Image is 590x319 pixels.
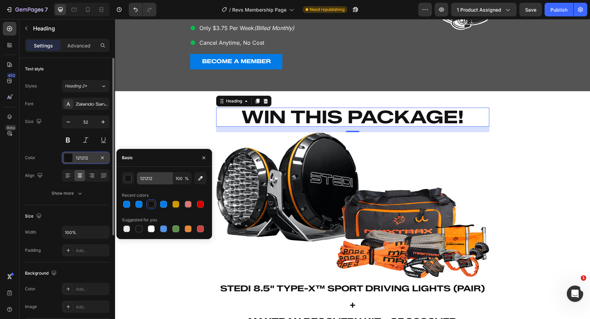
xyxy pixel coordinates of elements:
[25,286,36,292] div: Color
[235,281,240,291] strong: +
[101,113,374,259] img: gempages_552734377247769578-0bbdd976-cc7f-442d-9a00-36459244d121.png
[76,101,108,107] div: Zalando Sans Expanded
[25,83,37,89] div: Styles
[115,19,590,319] iframe: Design area
[457,6,501,13] span: 1 product assigned
[76,248,108,254] div: Add...
[525,7,536,13] span: Save
[45,5,48,14] p: 7
[137,172,172,184] input: Eg: FFFFFF
[67,42,90,49] p: Advanced
[133,297,342,307] strong: Maxtrax Recovery Kit - Crossover
[76,286,108,292] div: Add...
[3,3,51,16] button: 7
[105,264,370,274] strong: Stedi 8.5" Type-X™ Sport Driving Lights (Pair)
[5,125,16,130] div: Beta
[25,155,36,161] div: Color
[581,275,586,281] span: 1
[25,66,44,72] div: Text style
[545,3,573,16] button: Publish
[65,83,87,89] span: Heading 2*
[122,217,157,223] div: Suggested for you
[451,3,517,16] button: 1 product assigned
[129,3,156,16] div: Undo/Redo
[62,80,110,92] button: Heading 2*
[185,176,189,182] span: %
[25,269,58,278] div: Background
[25,117,43,126] div: Size
[52,190,83,197] div: Show more
[519,3,542,16] button: Save
[567,286,583,302] iframe: Intercom live chat
[33,24,107,32] p: Heading
[62,226,109,238] input: Auto
[229,6,231,13] span: /
[122,155,133,161] div: Basic
[76,155,96,161] div: 121212
[101,265,374,307] h2: Rich Text Editor. Editing area: main
[25,304,37,310] div: Image
[25,171,44,180] div: Align
[310,6,345,13] span: Need republishing
[25,101,33,107] div: Font
[25,187,110,199] button: Show more
[6,73,16,78] div: 450
[102,265,374,306] p: ⁠⁠⁠⁠⁠⁠⁠
[550,6,567,13] div: Publish
[126,87,349,109] strong: WIN THIS PACKAGE!
[76,304,108,310] div: Add...
[25,212,43,221] div: Size
[110,79,128,85] div: Heading
[34,42,53,49] p: Settings
[25,247,41,253] div: Padding
[122,192,149,198] div: Recent colors
[25,229,36,235] div: Width
[232,6,286,13] span: Revs Membership Page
